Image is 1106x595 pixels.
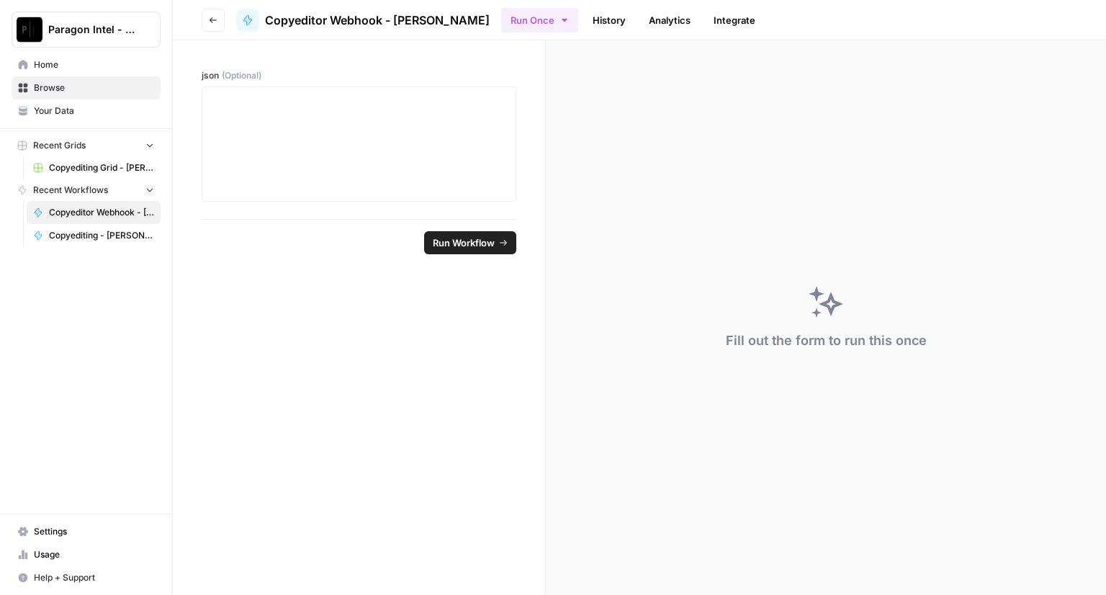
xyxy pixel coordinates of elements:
button: Recent Grids [12,135,161,156]
button: Run Workflow [424,231,516,254]
a: Analytics [640,9,699,32]
span: Copyeditor Webhook - [PERSON_NAME] [49,206,154,219]
span: Home [34,58,154,71]
span: Usage [34,548,154,561]
span: Recent Workflows [33,184,108,197]
a: Copyeditor Webhook - [PERSON_NAME] [27,201,161,224]
span: Copyediting Grid - [PERSON_NAME] [49,161,154,174]
button: Run Once [501,8,578,32]
span: Settings [34,525,154,538]
span: Your Data [34,104,154,117]
a: Settings [12,520,161,543]
a: Home [12,53,161,76]
a: Browse [12,76,161,99]
a: Copyediting Grid - [PERSON_NAME] [27,156,161,179]
a: History [584,9,634,32]
span: Copyeditor Webhook - [PERSON_NAME] [265,12,490,29]
span: Help + Support [34,571,154,584]
a: Your Data [12,99,161,122]
button: Workspace: Paragon Intel - Copyediting [12,12,161,48]
span: Copyediting - [PERSON_NAME] [49,229,154,242]
button: Help + Support [12,566,161,589]
span: (Optional) [222,69,261,82]
label: json [202,69,516,82]
img: Paragon Intel - Copyediting Logo [17,17,42,42]
span: Recent Grids [33,139,86,152]
button: Recent Workflows [12,179,161,201]
a: Copyediting - [PERSON_NAME] [27,224,161,247]
a: Usage [12,543,161,566]
a: Copyeditor Webhook - [PERSON_NAME] [236,9,490,32]
span: Run Workflow [433,236,495,250]
span: Paragon Intel - Copyediting [48,22,135,37]
div: Fill out the form to run this once [726,331,927,351]
span: Browse [34,81,154,94]
a: Integrate [705,9,764,32]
